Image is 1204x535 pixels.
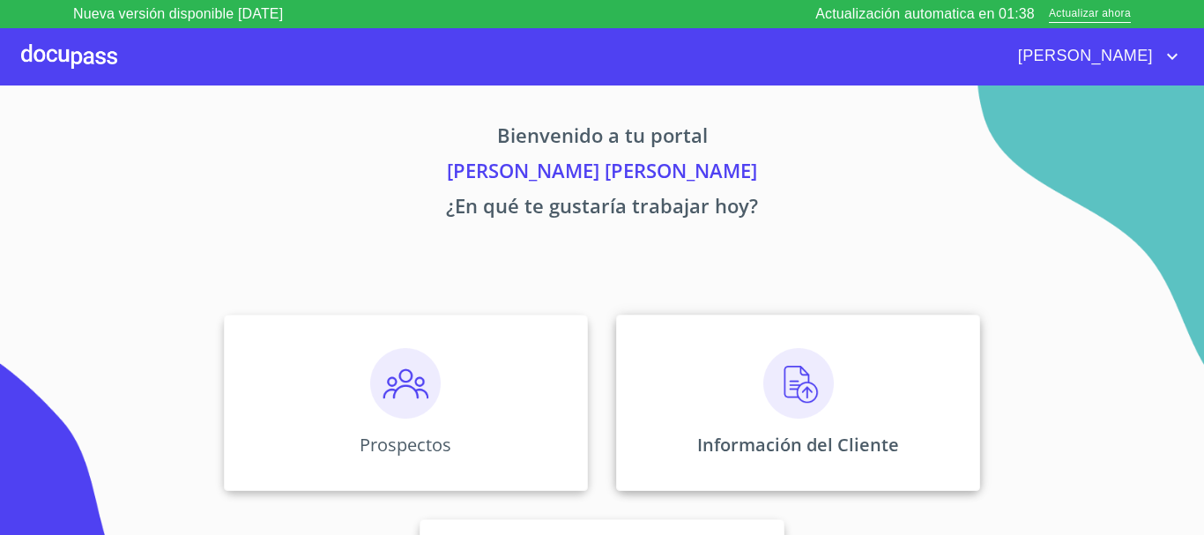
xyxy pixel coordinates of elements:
p: Información del Cliente [697,433,899,457]
img: prospectos.png [370,348,441,419]
p: Nueva versión disponible [DATE] [73,4,283,25]
p: Bienvenido a tu portal [59,121,1145,156]
button: account of current user [1005,42,1183,71]
p: ¿En qué te gustaría trabajar hoy? [59,191,1145,227]
p: Prospectos [360,433,451,457]
p: [PERSON_NAME] [PERSON_NAME] [59,156,1145,191]
span: [PERSON_NAME] [1005,42,1162,71]
img: carga.png [763,348,834,419]
p: Actualización automatica en 01:38 [815,4,1035,25]
span: Actualizar ahora [1049,5,1131,24]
